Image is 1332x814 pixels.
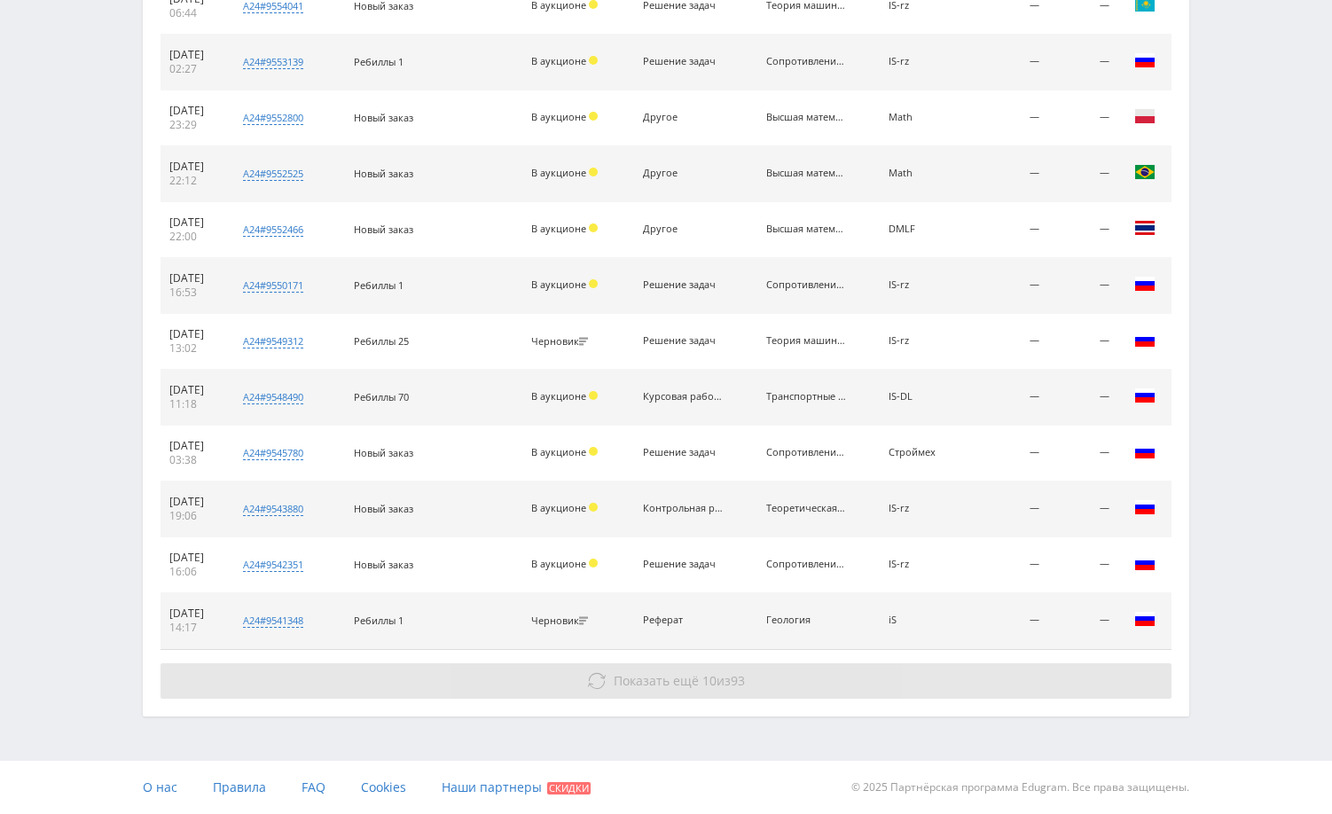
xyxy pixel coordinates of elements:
[889,614,952,626] div: iS
[1048,426,1119,481] td: —
[766,56,846,67] div: Сопротивление материалов
[354,558,413,571] span: Новый заказ
[1134,273,1156,294] img: rus.png
[169,383,217,397] div: [DATE]
[169,509,217,523] div: 19:06
[1134,329,1156,350] img: rus.png
[1134,385,1156,406] img: rus.png
[889,168,952,179] div: Math
[243,502,303,516] div: a24#9543880
[169,621,217,635] div: 14:17
[243,111,303,125] div: a24#9552800
[889,503,952,514] div: IS-rz
[614,672,745,689] span: из
[1134,217,1156,239] img: tha.png
[643,614,723,626] div: Реферат
[766,559,846,570] div: Сопротивление материалов
[531,389,586,403] span: В аукционе
[889,279,952,291] div: IS-rz
[1048,481,1119,537] td: —
[243,446,303,460] div: a24#9545780
[1048,593,1119,649] td: —
[766,503,846,514] div: Теоретическая механика
[442,779,542,795] span: Наши партнеры
[766,223,846,235] div: Высшая математика
[169,397,217,411] div: 11:18
[169,551,217,565] div: [DATE]
[531,501,586,514] span: В аукционе
[889,223,952,235] div: DMLF
[143,761,177,814] a: О нас
[889,391,952,403] div: IS-DL
[169,341,217,356] div: 13:02
[961,90,1047,146] td: —
[889,447,952,458] div: Строймех
[961,202,1047,258] td: —
[354,223,413,236] span: Новый заказ
[169,327,217,341] div: [DATE]
[169,607,217,621] div: [DATE]
[643,279,723,291] div: Решение задач
[1048,537,1119,593] td: —
[1134,441,1156,462] img: rus.png
[354,502,413,515] span: Новый заказ
[302,761,325,814] a: FAQ
[302,779,325,795] span: FAQ
[589,503,598,512] span: Холд
[161,663,1171,699] button: Показать ещё 10из93
[531,278,586,291] span: В аукционе
[169,495,217,509] div: [DATE]
[589,279,598,288] span: Холд
[961,146,1047,202] td: —
[361,761,406,814] a: Cookies
[531,54,586,67] span: В аукционе
[589,112,598,121] span: Холд
[1048,258,1119,314] td: —
[354,278,404,292] span: Ребиллы 1
[1134,50,1156,71] img: rus.png
[1134,106,1156,127] img: pol.png
[1048,35,1119,90] td: —
[243,334,303,348] div: a24#9549312
[169,230,217,244] div: 22:00
[531,336,592,348] div: Черновик
[589,559,598,567] span: Холд
[169,104,217,118] div: [DATE]
[169,215,217,230] div: [DATE]
[243,55,303,69] div: a24#9553139
[531,615,592,627] div: Черновик
[589,168,598,176] span: Холд
[766,447,846,458] div: Сопротивление материалов
[354,334,409,348] span: Ребиллы 25
[169,48,217,62] div: [DATE]
[243,278,303,293] div: a24#9550171
[243,614,303,628] div: a24#9541348
[1134,552,1156,574] img: rus.png
[766,614,846,626] div: Геология
[643,503,723,514] div: Контрольная работа
[643,335,723,347] div: Решение задач
[531,557,586,570] span: В аукционе
[643,447,723,458] div: Решение задач
[1134,497,1156,518] img: rus.png
[354,167,413,180] span: Новый заказ
[1134,161,1156,183] img: bra.png
[766,335,846,347] div: Теория машин и механизмов
[1048,90,1119,146] td: —
[889,335,952,347] div: IS-rz
[766,279,846,291] div: Сопротивление материалов
[169,439,217,453] div: [DATE]
[354,390,409,403] span: Ребиллы 70
[961,593,1047,649] td: —
[961,35,1047,90] td: —
[643,168,723,179] div: Другое
[614,672,699,689] span: Показать ещё
[243,558,303,572] div: a24#9542351
[589,56,598,65] span: Холд
[702,672,717,689] span: 10
[961,258,1047,314] td: —
[766,391,846,403] div: Транспортные средства
[643,223,723,235] div: Другое
[889,56,952,67] div: IS-rz
[243,223,303,237] div: a24#9552466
